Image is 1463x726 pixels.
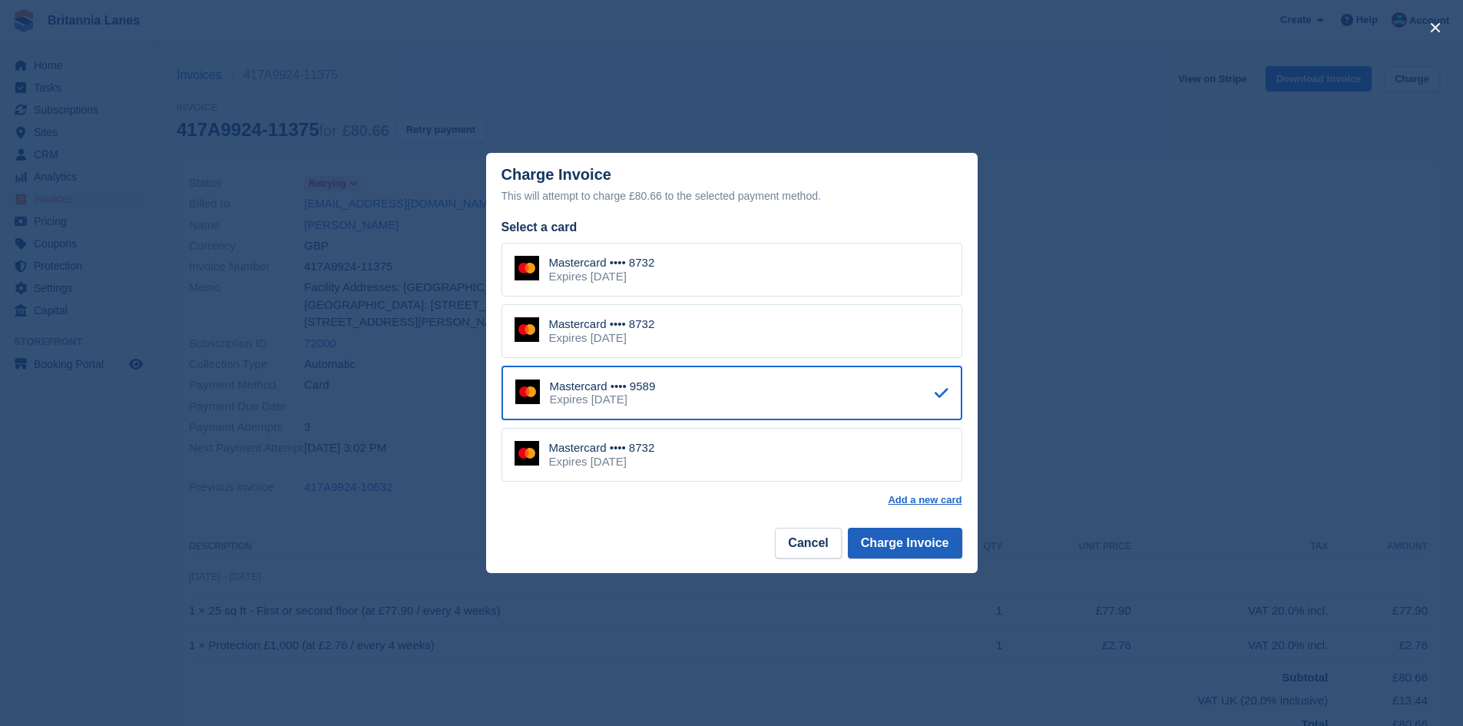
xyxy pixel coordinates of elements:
img: Mastercard Logo [515,441,539,466]
button: close [1423,15,1448,40]
div: This will attempt to charge £80.66 to the selected payment method. [501,187,962,205]
div: Mastercard •••• 9589 [550,380,656,393]
div: Expires [DATE] [550,393,656,406]
img: Mastercard Logo [515,380,540,404]
div: Mastercard •••• 8732 [549,441,655,455]
div: Mastercard •••• 8732 [549,256,655,270]
div: Expires [DATE] [549,331,655,345]
div: Expires [DATE] [549,455,655,469]
button: Cancel [775,528,841,559]
div: Expires [DATE] [549,270,655,283]
button: Charge Invoice [848,528,962,559]
img: Mastercard Logo [515,317,539,342]
div: Mastercard •••• 8732 [549,317,655,331]
a: Add a new card [888,494,962,506]
div: Select a card [501,218,962,237]
div: Charge Invoice [501,166,962,205]
img: Mastercard Logo [515,256,539,280]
